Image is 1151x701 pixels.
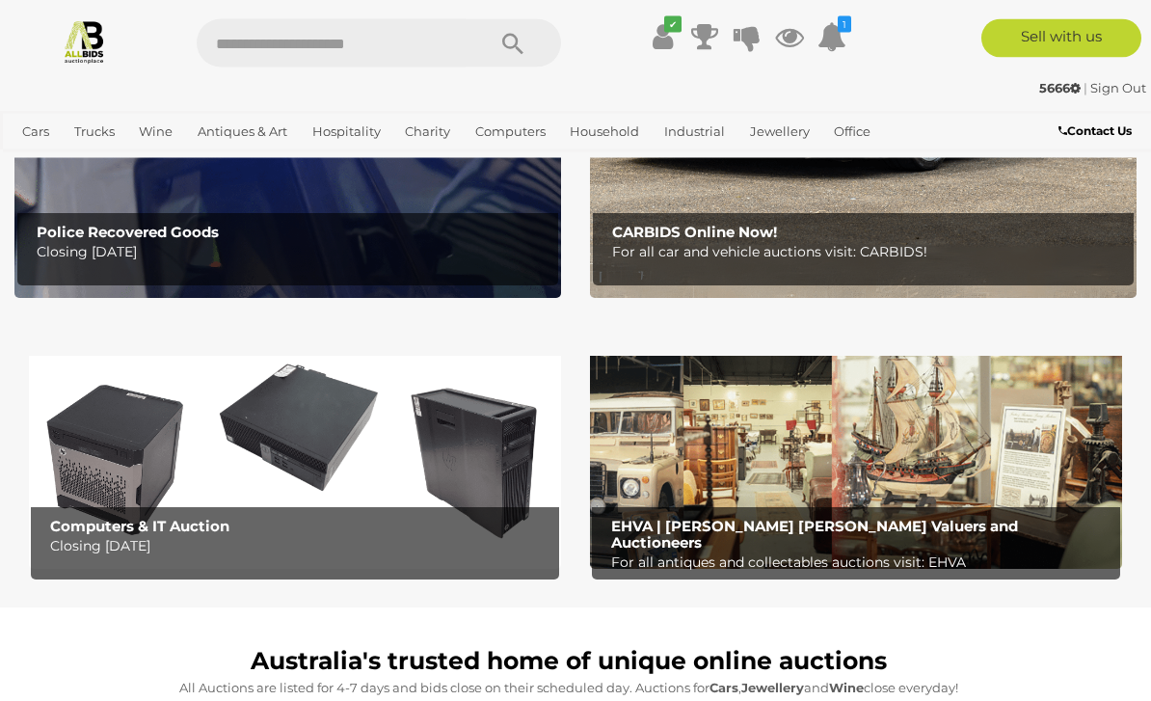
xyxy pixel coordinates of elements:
[29,337,561,570] a: Computers & IT Auction Computers & IT Auction Closing [DATE]
[981,19,1141,58] a: Sell with us
[1084,80,1087,95] span: |
[562,116,647,148] a: Household
[14,116,57,148] a: Cars
[37,224,219,242] b: Police Recovered Goods
[612,224,777,242] b: CARBIDS Online Now!
[709,681,738,696] strong: Cars
[37,241,549,265] p: Closing [DATE]
[62,19,107,65] img: Allbids.com.au
[656,116,733,148] a: Industrial
[826,116,878,148] a: Office
[664,16,682,33] i: ✔
[817,19,846,54] a: 1
[611,518,1018,553] b: EHVA | [PERSON_NAME] [PERSON_NAME] Valuers and Auctioneers
[742,116,817,148] a: Jewellery
[1039,80,1081,95] strong: 5666
[468,116,553,148] a: Computers
[24,678,1112,700] p: All Auctions are listed for 4-7 days and bids close on their scheduled day. Auctions for , and cl...
[838,16,851,33] i: 1
[79,148,231,179] a: [GEOGRAPHIC_DATA]
[590,337,1122,570] a: EHVA | Evans Hastings Valuers and Auctioneers EHVA | [PERSON_NAME] [PERSON_NAME] Valuers and Auct...
[131,116,180,148] a: Wine
[465,19,561,67] button: Search
[50,518,229,536] b: Computers & IT Auction
[305,116,388,148] a: Hospitality
[190,116,295,148] a: Antiques & Art
[67,116,122,148] a: Trucks
[14,148,69,179] a: Sports
[611,552,1110,576] p: For all antiques and collectables auctions visit: EHVA
[612,241,1124,265] p: For all car and vehicle auctions visit: CARBIDS!
[50,535,549,559] p: Closing [DATE]
[1058,123,1132,138] b: Contact Us
[24,649,1112,676] h1: Australia's trusted home of unique online auctions
[1039,80,1084,95] a: 5666
[1058,121,1137,142] a: Contact Us
[648,19,677,54] a: ✔
[1090,80,1146,95] a: Sign Out
[829,681,864,696] strong: Wine
[29,337,561,570] img: Computers & IT Auction
[397,116,458,148] a: Charity
[741,681,804,696] strong: Jewellery
[590,337,1122,570] img: EHVA | Evans Hastings Valuers and Auctioneers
